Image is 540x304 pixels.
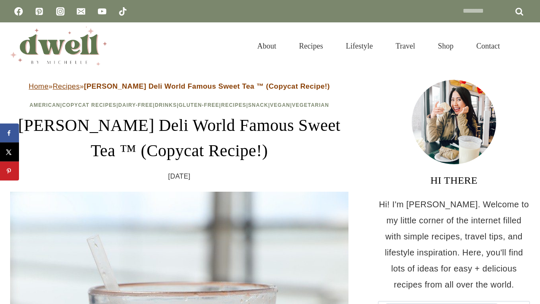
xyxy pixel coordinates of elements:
p: Hi! I'm [PERSON_NAME]. Welcome to my little corner of the internet filled with simple recipes, tr... [378,196,530,293]
nav: Primary Navigation [246,31,511,61]
span: » » [29,82,330,90]
a: Travel [384,31,427,61]
h3: HI THERE [378,173,530,188]
a: Shop [427,31,465,61]
a: Vegetarian [292,102,329,108]
a: TikTok [114,3,131,20]
span: | | | | | | | | [30,102,329,108]
a: Lifestyle [335,31,384,61]
a: Vegan [270,102,290,108]
a: Drinks [155,102,177,108]
a: Email [73,3,89,20]
img: DWELL by michelle [10,27,107,65]
a: Contact [465,31,511,61]
a: YouTube [94,3,111,20]
a: Home [29,82,49,90]
a: About [246,31,288,61]
a: Recipes [288,31,335,61]
strong: [PERSON_NAME] Deli World Famous Sweet Tea ™ (Copycat Recipe!) [84,82,330,90]
a: Pinterest [31,3,48,20]
a: Gluten-Free [178,102,219,108]
a: Facebook [10,3,27,20]
time: [DATE] [168,170,191,183]
a: Instagram [52,3,69,20]
a: Dairy-Free [118,102,153,108]
a: Copycat Recipes [62,102,116,108]
a: Recipes [53,82,80,90]
a: Recipes [221,102,246,108]
button: View Search Form [516,39,530,53]
a: American [30,102,60,108]
a: Snack [248,102,268,108]
h1: [PERSON_NAME] Deli World Famous Sweet Tea ™ (Copycat Recipe!) [10,113,348,163]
